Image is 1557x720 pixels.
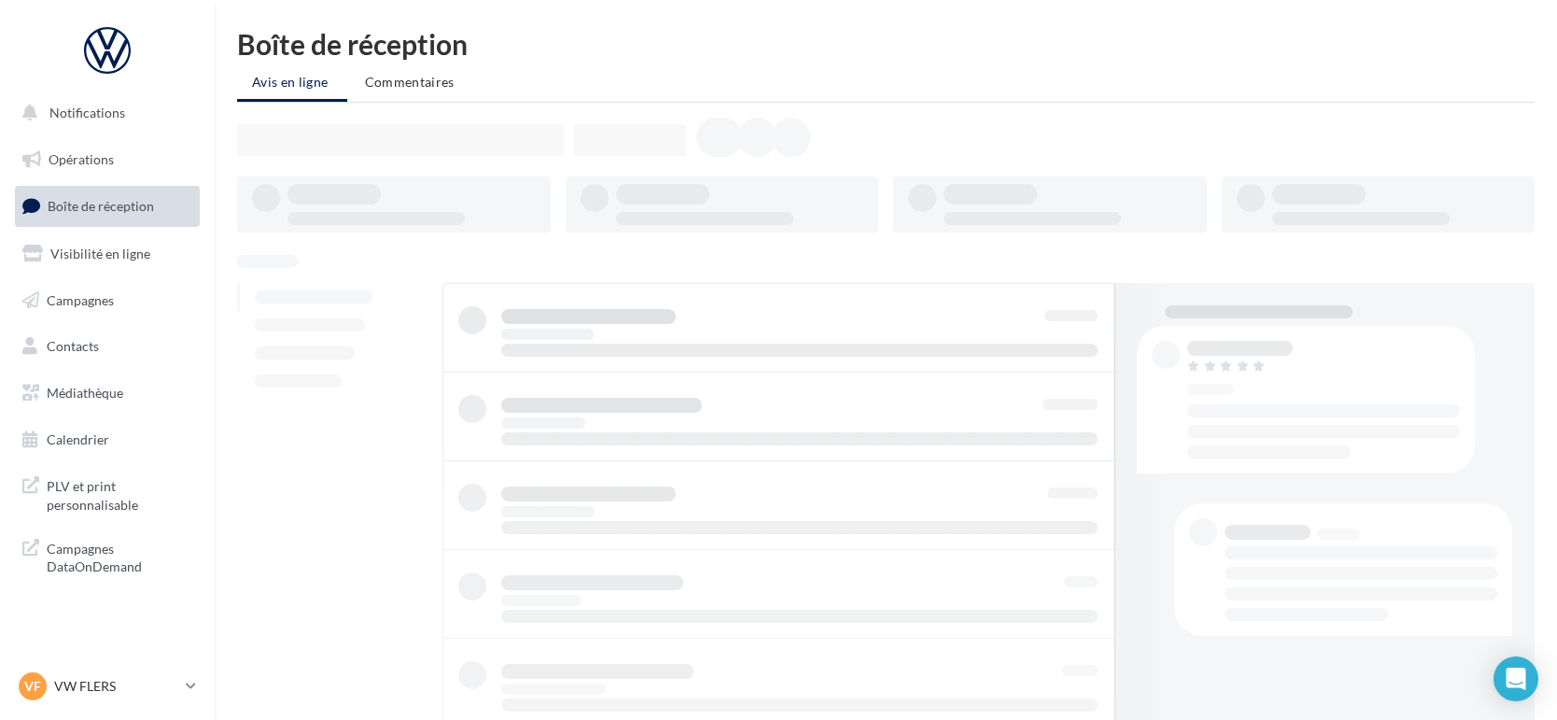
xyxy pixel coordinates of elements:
span: VF [24,677,41,696]
span: Notifications [49,105,125,120]
div: Boîte de réception [237,30,1535,58]
a: Opérations [11,140,203,179]
span: Contacts [47,338,99,354]
a: Médiathèque [11,374,203,413]
a: Contacts [11,327,203,366]
span: Médiathèque [47,385,123,401]
a: Campagnes [11,281,203,320]
a: Calendrier [11,420,203,459]
button: Notifications [11,93,196,133]
a: PLV et print personnalisable [11,466,203,521]
span: Visibilité en ligne [50,246,150,261]
p: VW FLERS [54,677,178,696]
span: Campagnes [47,291,114,307]
a: VF VW FLERS [15,669,200,704]
a: Visibilité en ligne [11,234,203,274]
a: Boîte de réception [11,186,203,226]
span: Calendrier [47,431,109,447]
span: Opérations [49,151,114,167]
span: Campagnes DataOnDemand [47,536,192,576]
a: Campagnes DataOnDemand [11,529,203,584]
span: PLV et print personnalisable [47,473,192,514]
span: Boîte de réception [48,198,154,214]
div: Open Intercom Messenger [1494,656,1538,701]
span: Commentaires [365,74,455,90]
